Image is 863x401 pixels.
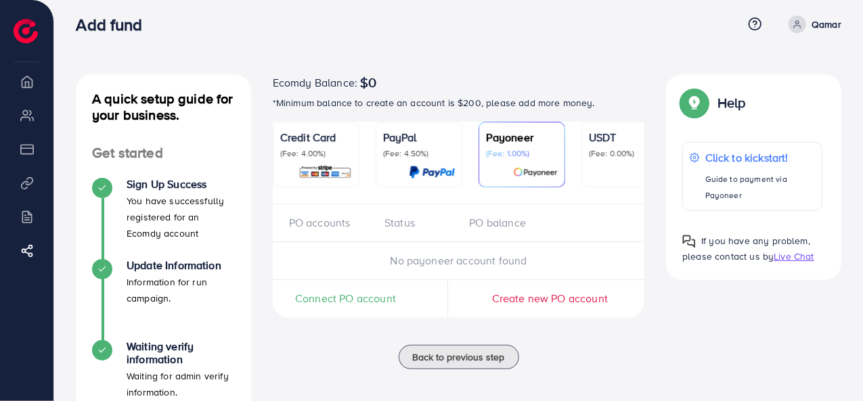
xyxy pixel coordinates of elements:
li: Update Information [76,259,251,340]
p: Click to kickstart! [705,149,815,166]
img: Popup guide [682,235,696,248]
p: PayPal [383,129,455,145]
p: Help [717,95,746,111]
h4: Waiting verify information [127,340,235,366]
h4: A quick setup guide for your business. [76,91,251,123]
button: Back to previous step [399,345,519,369]
img: card [409,164,455,180]
span: No payoneer account found [391,253,527,268]
p: Qamar [812,16,841,32]
span: If you have any problem, please contact us by [682,234,810,263]
p: Guide to payment via Payoneer [705,171,815,204]
p: Credit Card [280,129,352,145]
h3: Add fund [76,15,153,34]
h4: Update Information [127,259,235,272]
p: (Fee: 4.00%) [280,148,352,159]
div: Status [374,215,458,231]
span: Live Chat [774,250,814,263]
div: PO accounts [289,215,374,231]
h4: Get started [76,145,251,162]
p: USDT [589,129,661,145]
iframe: Chat [805,340,853,391]
p: You have successfully registered for an Ecomdy account [127,193,235,241]
span: Connect PO account [295,291,396,306]
p: (Fee: 0.00%) [589,148,661,159]
img: card [513,164,558,180]
p: Information for run campaign. [127,274,235,306]
div: PO balance [459,215,544,231]
p: (Fee: 4.50%) [383,148,455,159]
img: Popup guide [682,91,707,115]
p: Waiting for admin verify information. [127,368,235,400]
p: Payoneer [486,129,558,145]
span: Create new PO account [492,291,608,306]
a: Qamar [783,16,841,33]
h4: Sign Up Success [127,178,235,191]
img: logo [14,19,38,43]
img: card [298,164,352,180]
p: *Minimum balance to create an account is $200, please add more money. [273,95,645,111]
span: Back to previous step [413,350,505,364]
span: $0 [360,74,376,91]
p: (Fee: 1.00%) [486,148,558,159]
span: Ecomdy Balance: [273,74,357,91]
li: Sign Up Success [76,178,251,259]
